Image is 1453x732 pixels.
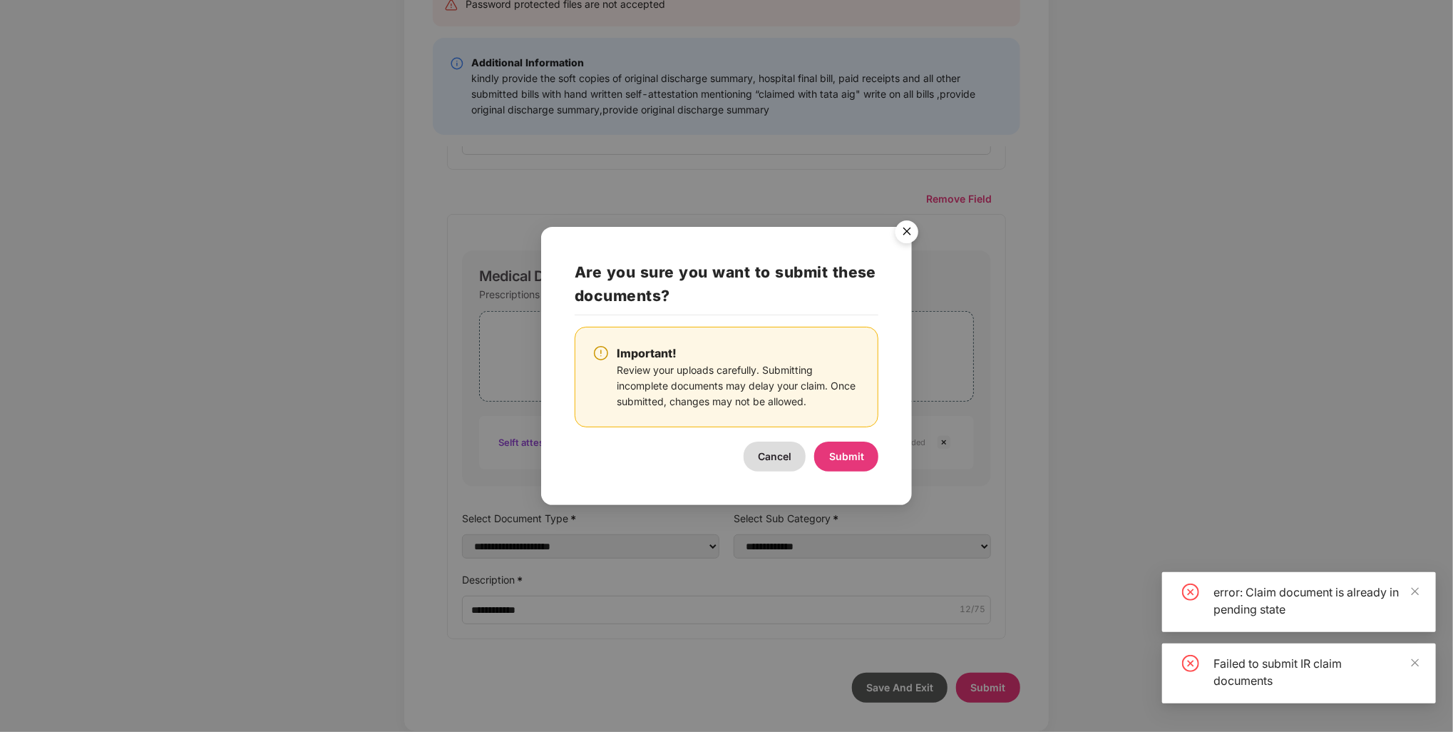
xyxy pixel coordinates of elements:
[1213,655,1419,689] div: Failed to submit IR claim documents
[1410,586,1420,596] span: close
[617,362,861,410] div: Review your uploads carefully. Submitting incomplete documents may delay your claim. Once submitt...
[744,442,806,472] button: Cancel
[1410,658,1420,668] span: close
[592,345,610,362] img: svg+xml;base64,PHN2ZyBpZD0iV2FybmluZ18tXzI0eDI0IiBkYXRhLW5hbWU9Ildhcm5pbmcgLSAyNHgyNCIgeG1sbnM9Im...
[814,442,878,472] button: Submit
[575,260,879,315] h2: Are you sure you want to submit these documents?
[1182,584,1199,601] span: close-circle
[1213,584,1419,618] div: error: Claim document is already in pending state
[887,214,927,254] img: svg+xml;base64,PHN2ZyB4bWxucz0iaHR0cDovL3d3dy53My5vcmcvMjAwMC9zdmciIHdpZHRoPSI1NiIgaGVpZ2h0PSI1Ni...
[829,450,864,462] span: Submit
[887,213,925,252] button: Close
[1182,655,1199,672] span: close-circle
[617,345,861,362] div: Important!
